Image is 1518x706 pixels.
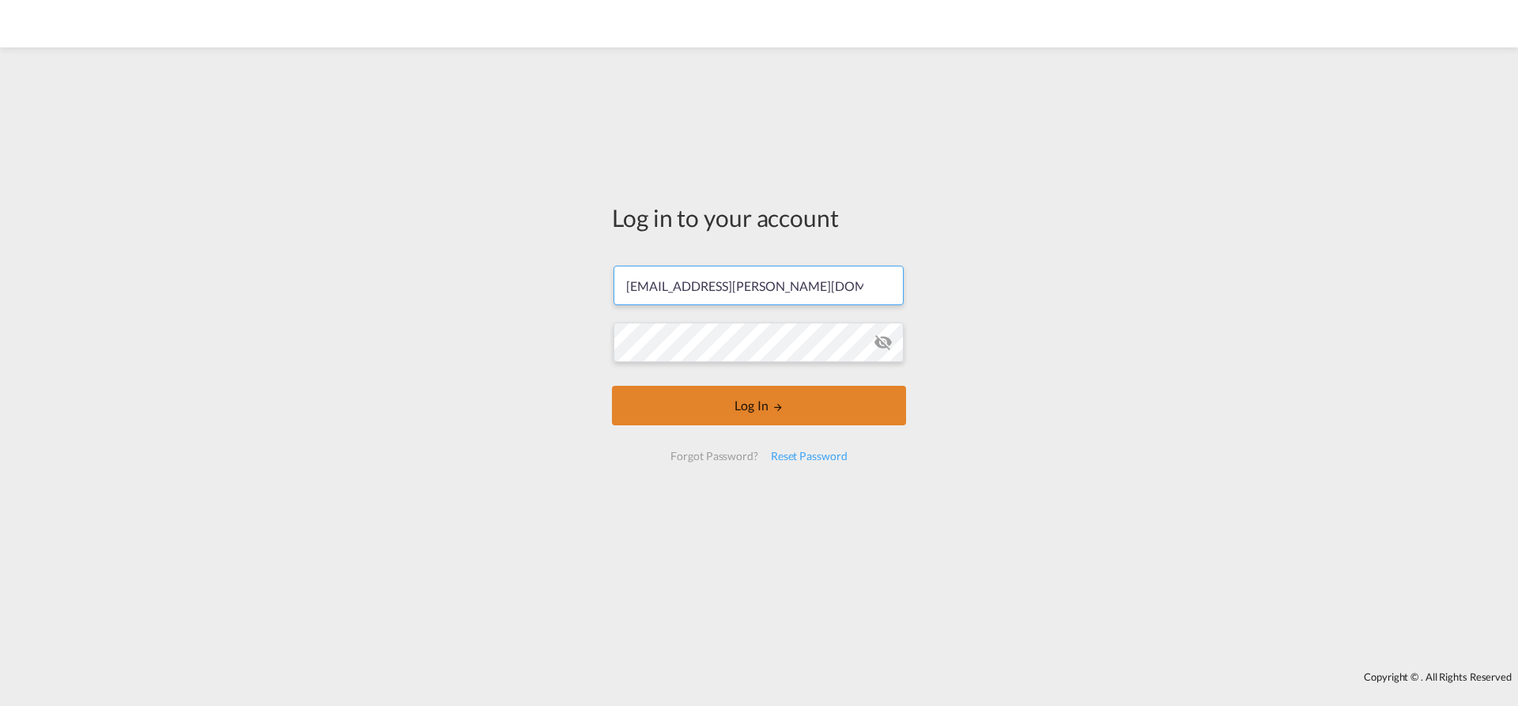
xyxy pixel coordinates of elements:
[612,386,906,425] button: LOGIN
[614,266,904,305] input: Enter email/phone number
[765,442,854,470] div: Reset Password
[664,442,764,470] div: Forgot Password?
[612,201,906,234] div: Log in to your account
[874,333,893,352] md-icon: icon-eye-off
